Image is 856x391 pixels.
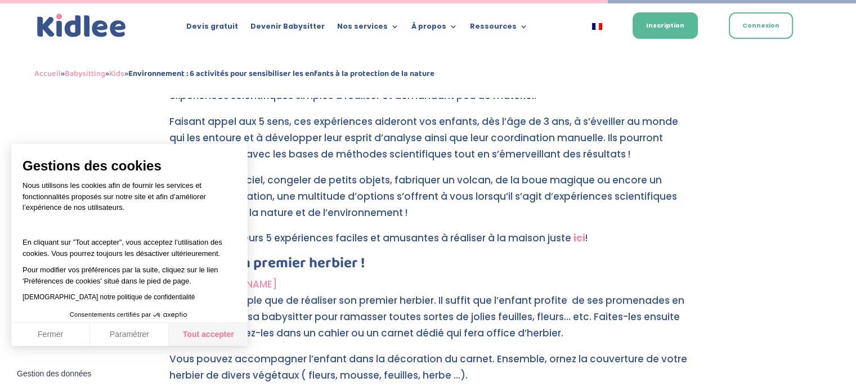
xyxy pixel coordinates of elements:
span: Gestion des données [17,369,91,379]
a: [DEMOGRAPHIC_DATA] notre politique de confidentialité [23,293,195,301]
a: Babysitting [65,67,105,80]
strong: Environnement : 6 activités pour sensibiliser les enfants à la protection de la nature [128,67,434,80]
a: Ressources [469,23,527,35]
a: Accueil [34,67,61,80]
img: Français [592,23,602,30]
a: Kidlee Logo [34,11,129,41]
a: Kids [109,67,124,80]
button: Tout accepter [169,323,248,347]
span: Consentements certifiés par [70,312,151,318]
a: Devenir Babysitter [250,23,324,35]
a: Connexion [729,12,793,39]
svg: Axeptio [153,298,187,332]
a: Nos services [337,23,398,35]
button: Paramétrer [90,323,169,347]
a: Devis gratuit [186,23,237,35]
a: Inscription [633,12,698,39]
p: En cliquant sur ”Tout accepter”, vous acceptez l’utilisation des cookies. Vous pourrez toujours l... [23,226,236,259]
img: logo_kidlee_bleu [34,11,129,41]
button: Consentements certifiés par [64,308,195,322]
p: Rien de plus simple que de réaliser son premier herbier. Il suffit que l’enfant profite de ses pr... [169,293,687,351]
p: Pour modifier vos préférences par la suite, cliquez sur le lien 'Préférences de cookies' situé da... [23,264,236,286]
p: Faisant appel aux 5 sens, ces expériences aideront vos enfants, dès l’âge de 3 ans, à s’éveiller ... [169,114,687,172]
span: Gestions des cookies [23,158,236,174]
p: Créer un arc en ciel, congeler de petits objets, fabriquer un volcan, de la boue magique ou encor... [169,172,687,231]
button: Fermer [11,323,90,347]
button: Fermer le widget sans consentement [10,362,98,386]
h3: Réaliser son premier herbier ! [169,256,687,276]
span: » » » [34,67,434,80]
a: ici [573,231,585,245]
p: Nous utilisons les cookies afin de fournir les services et fonctionnalités proposés sur notre sit... [23,180,236,221]
a: À propos [411,23,457,35]
p: Retrouvez d’ailleurs 5 expériences faciles et amusantes à réaliser à la maison juste ! [169,230,687,256]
